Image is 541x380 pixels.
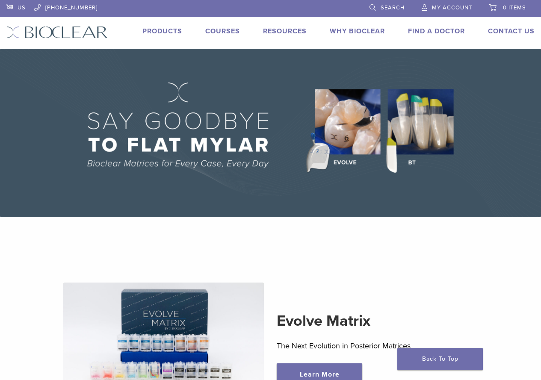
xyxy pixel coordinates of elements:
[263,27,307,35] a: Resources
[503,4,526,11] span: 0 items
[381,4,405,11] span: Search
[205,27,240,35] a: Courses
[432,4,472,11] span: My Account
[277,311,478,331] h2: Evolve Matrix
[330,27,385,35] a: Why Bioclear
[6,26,108,38] img: Bioclear
[408,27,465,35] a: Find A Doctor
[142,27,182,35] a: Products
[488,27,535,35] a: Contact Us
[277,339,478,352] p: The Next Evolution in Posterior Matrices
[397,348,483,370] a: Back To Top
